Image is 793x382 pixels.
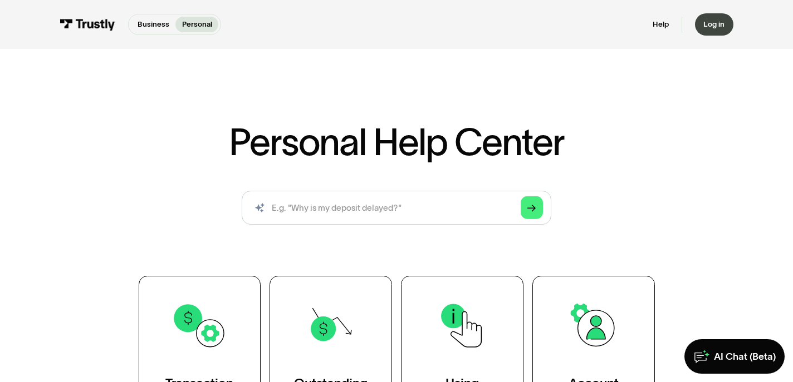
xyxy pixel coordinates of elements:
[703,19,725,29] div: Log in
[714,350,776,363] div: AI Chat (Beta)
[182,19,212,30] p: Personal
[653,19,669,29] a: Help
[684,339,785,373] a: AI Chat (Beta)
[242,191,552,225] form: Search
[242,191,552,225] input: search
[695,13,733,36] a: Log in
[175,17,218,32] a: Personal
[131,17,175,32] a: Business
[229,123,564,161] h1: Personal Help Center
[60,19,115,31] img: Trustly Logo
[138,19,169,30] p: Business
